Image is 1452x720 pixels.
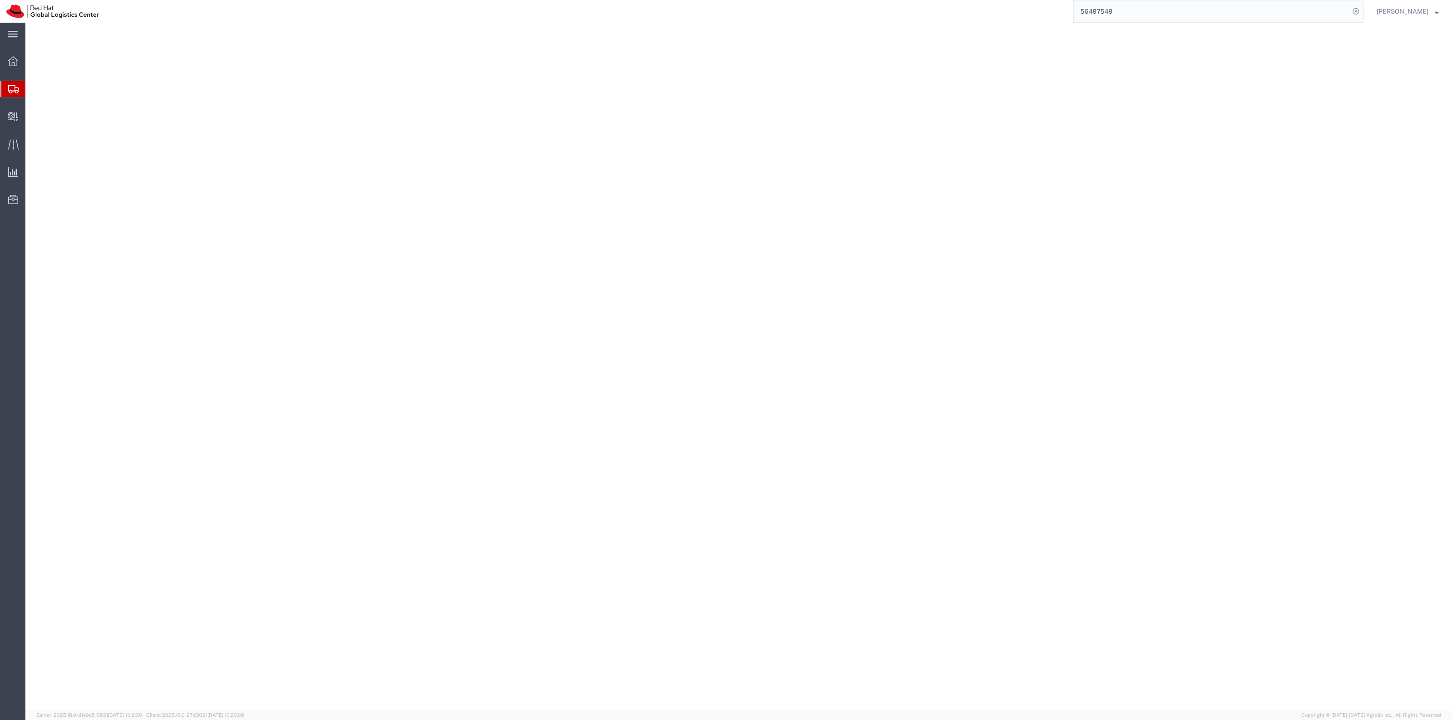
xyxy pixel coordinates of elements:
span: [DATE] 11:12:30 [108,712,142,718]
iframe: FS Legacy Container [25,23,1452,710]
span: Robert Lomax [1377,6,1428,16]
input: Search for shipment number, reference number [1074,0,1349,22]
button: [PERSON_NAME] [1376,6,1439,17]
span: Server: 2025.18.0-d1e9a510831 [36,712,142,718]
span: Client: 2025.18.0-27d3021 [146,712,244,718]
img: logo [6,5,99,18]
span: [DATE] 10:20:09 [207,712,244,718]
span: Copyright © [DATE]-[DATE] Agistix Inc., All Rights Reserved [1301,711,1441,719]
